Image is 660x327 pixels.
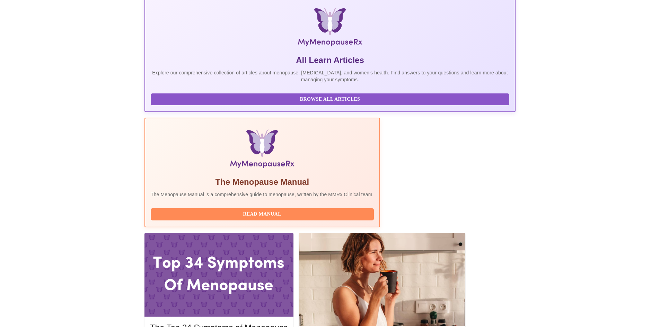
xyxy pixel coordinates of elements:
img: MyMenopauseRx Logo [206,8,454,49]
h5: The Menopause Manual [151,176,374,188]
p: The Menopause Manual is a comprehensive guide to menopause, written by the MMRx Clinical team. [151,191,374,198]
a: Browse All Articles [151,96,511,102]
span: Browse All Articles [158,95,502,104]
button: Browse All Articles [151,93,509,106]
a: Read Manual [151,211,376,217]
h5: All Learn Articles [151,55,509,66]
span: Read Manual [158,210,367,219]
img: Menopause Manual [186,129,338,171]
p: Explore our comprehensive collection of articles about menopause, [MEDICAL_DATA], and women's hea... [151,69,509,83]
button: Read Manual [151,208,374,220]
